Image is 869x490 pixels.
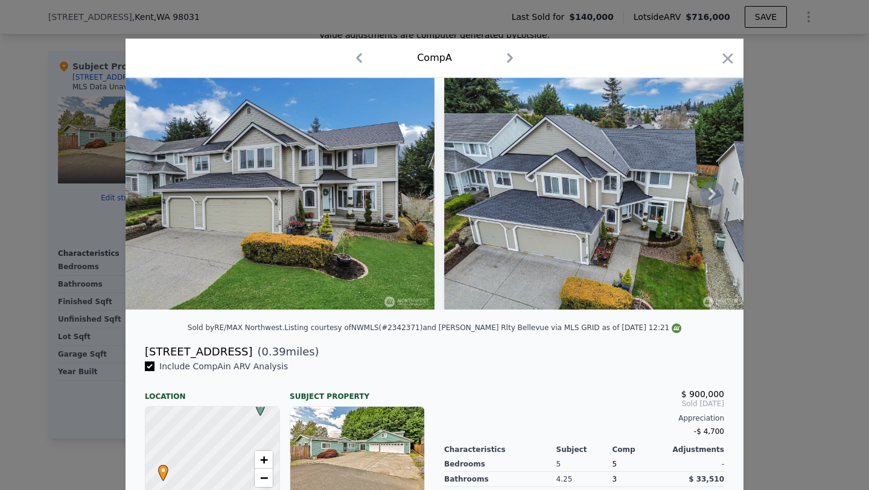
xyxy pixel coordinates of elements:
[260,470,268,485] span: −
[188,323,285,332] div: Sold by RE/MAX Northwest .
[155,465,162,472] div: •
[612,460,617,468] span: 5
[145,382,280,401] div: Location
[681,389,724,399] span: $ 900,000
[444,399,724,409] span: Sold [DATE]
[255,469,273,487] a: Zoom out
[417,51,452,65] div: Comp A
[444,78,753,310] img: Property Img
[444,457,556,472] div: Bedrooms
[444,445,556,454] div: Characteristics
[556,472,613,487] div: 4.25
[444,413,724,423] div: Appreciation
[260,452,268,467] span: +
[284,323,681,332] div: Listing courtesy of NWMLS (#2342371) and [PERSON_NAME] Rlty Bellevue via MLS GRID as of [DATE] 12:21
[255,451,273,469] a: Zoom in
[155,461,171,479] span: •
[668,445,724,454] div: Adjustments
[126,78,434,310] img: Property Img
[252,343,319,360] span: ( miles)
[672,323,681,333] img: NWMLS Logo
[689,475,724,483] span: $ 33,510
[154,361,293,371] span: Include Comp A in ARV Analysis
[668,457,724,472] div: -
[556,457,613,472] div: 5
[612,472,668,487] div: 3
[444,472,556,487] div: Bathrooms
[694,427,724,436] span: -$ 4,700
[290,382,425,401] div: Subject Property
[145,343,252,360] div: [STREET_ADDRESS]
[612,445,668,454] div: Comp
[262,345,286,358] span: 0.39
[556,445,613,454] div: Subject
